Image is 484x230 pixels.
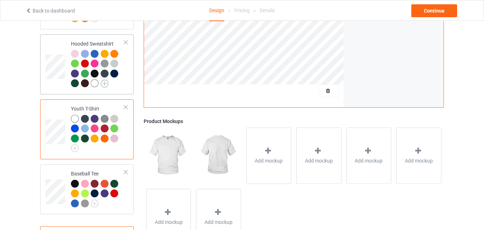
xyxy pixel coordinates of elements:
div: Product Mockups [144,118,444,125]
div: Youth T-Shirt [40,99,134,159]
img: regular.jpg [146,127,191,183]
span: Add mockup [255,157,283,164]
div: Pricing [234,0,250,20]
div: Add mockup [246,127,291,184]
img: svg+xml;base64,PD94bWwgdmVyc2lvbj0iMS4wIiBlbmNvZGluZz0iVVRGLTgiPz4KPHN2ZyB3aWR0aD0iMjJweCIgaGVpZ2... [101,80,109,88]
img: heather_texture.png [81,200,89,207]
div: Continue [411,4,457,17]
div: Youth T-Shirt [71,105,124,150]
img: regular.jpg [196,127,241,183]
div: Baseball Tee [71,170,124,207]
span: Add mockup [205,219,233,226]
div: Add mockup [296,127,341,184]
div: Design [209,0,224,21]
img: svg+xml;base64,PD94bWwgdmVyc2lvbj0iMS4wIiBlbmNvZGluZz0iVVRGLTgiPz4KPHN2ZyB3aWR0aD0iMjJweCIgaGVpZ2... [91,200,99,207]
div: Hooded Sweatshirt [40,34,134,94]
a: Back to dashboard [25,8,75,14]
img: svg+xml;base64,PD94bWwgdmVyc2lvbj0iMS4wIiBlbmNvZGluZz0iVVRGLTgiPz4KPHN2ZyB3aWR0aD0iMjJweCIgaGVpZ2... [71,144,79,152]
span: Add mockup [405,157,433,164]
img: heather_texture.png [101,115,109,123]
span: Add mockup [155,219,183,226]
div: Baseball Tee [40,164,134,215]
div: Add mockup [396,127,441,184]
span: Add mockup [355,157,383,164]
div: Hooded Sweatshirt [71,40,124,87]
span: Add mockup [305,157,333,164]
div: Add mockup [346,127,392,184]
div: Details [260,0,275,20]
